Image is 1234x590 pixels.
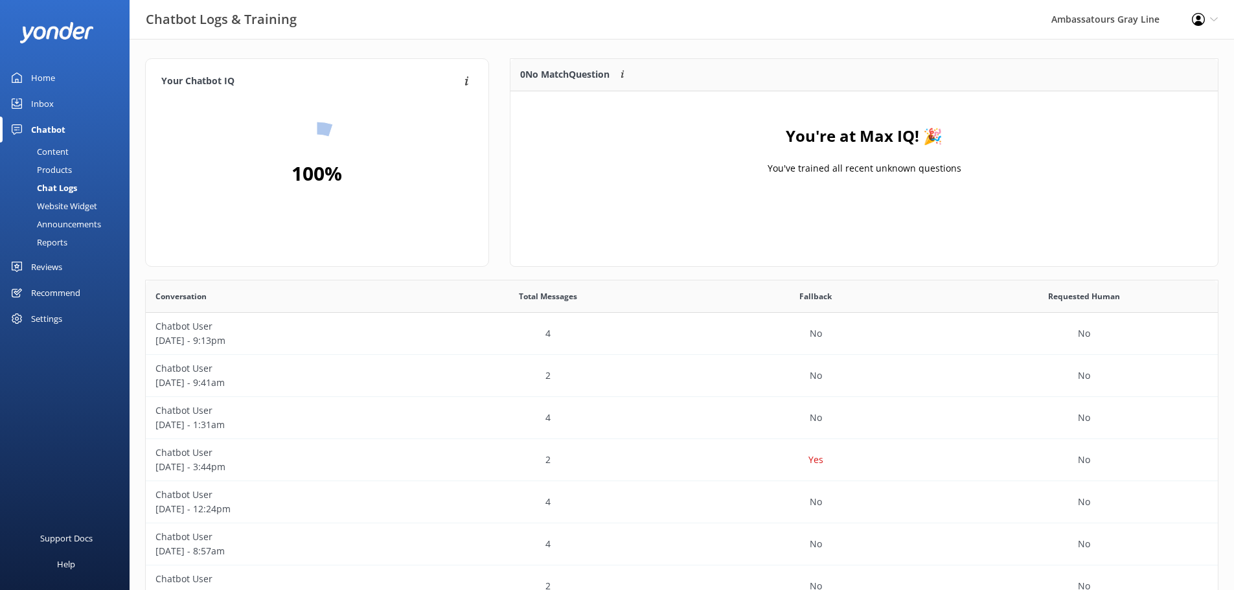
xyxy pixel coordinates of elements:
span: Requested Human [1048,290,1120,302]
p: 0 No Match Question [520,67,610,82]
div: row [146,313,1218,355]
div: Help [57,551,75,577]
div: grid [510,91,1218,221]
p: No [1078,537,1090,551]
p: No [810,537,822,551]
p: Chatbot User [155,403,404,418]
div: Announcements [8,215,101,233]
div: Reviews [31,254,62,280]
p: Chatbot User [155,488,404,502]
div: Chatbot [31,117,65,142]
span: Conversation [155,290,207,302]
p: Chatbot User [155,530,404,544]
p: No [1078,453,1090,467]
div: Support Docs [40,525,93,551]
p: [DATE] - 8:57am [155,544,404,558]
p: 2 [545,453,551,467]
a: Products [8,161,130,179]
p: No [1078,495,1090,509]
span: Fallback [799,290,832,302]
p: No [1078,411,1090,425]
div: Recommend [31,280,80,306]
div: Website Widget [8,197,97,215]
p: Chatbot User [155,572,404,586]
p: No [810,369,822,383]
p: [DATE] - 9:13pm [155,334,404,348]
div: row [146,355,1218,397]
p: You've trained all recent unknown questions [767,161,961,176]
p: Yes [808,453,823,467]
div: row [146,481,1218,523]
a: Content [8,142,130,161]
a: Reports [8,233,130,251]
p: 4 [545,326,551,341]
p: [DATE] - 1:31am [155,418,404,432]
h4: You're at Max IQ! 🎉 [786,124,943,148]
h3: Chatbot Logs & Training [146,9,297,30]
div: Reports [8,233,67,251]
div: Chat Logs [8,179,77,197]
p: 2 [545,369,551,383]
p: Chatbot User [155,446,404,460]
p: No [810,326,822,341]
span: Total Messages [519,290,577,302]
p: Chatbot User [155,319,404,334]
div: Home [31,65,55,91]
p: [DATE] - 9:41am [155,376,404,390]
div: row [146,439,1218,481]
p: [DATE] - 3:44pm [155,460,404,474]
p: 4 [545,411,551,425]
p: No [810,495,822,509]
a: Website Widget [8,197,130,215]
p: 4 [545,537,551,551]
a: Chat Logs [8,179,130,197]
div: row [146,523,1218,565]
div: row [146,397,1218,439]
h4: Your Chatbot IQ [161,74,461,89]
div: Settings [31,306,62,332]
p: No [1078,369,1090,383]
div: Content [8,142,69,161]
p: No [810,411,822,425]
a: Announcements [8,215,130,233]
p: No [1078,326,1090,341]
h2: 100 % [291,158,342,189]
p: Chatbot User [155,361,404,376]
div: Inbox [31,91,54,117]
p: 4 [545,495,551,509]
img: yonder-white-logo.png [19,22,94,43]
div: Products [8,161,72,179]
p: [DATE] - 12:24pm [155,502,404,516]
